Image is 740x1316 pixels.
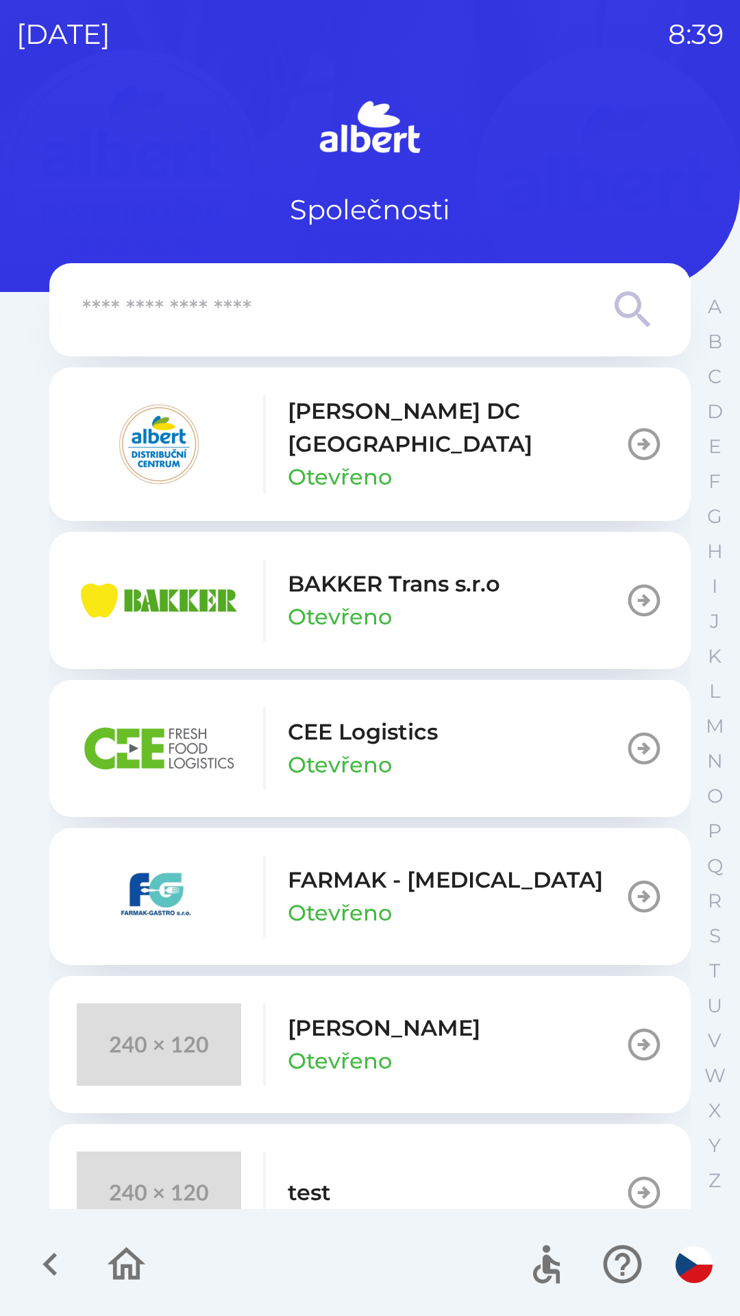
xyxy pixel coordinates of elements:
[708,295,721,319] p: A
[708,644,721,668] p: K
[49,828,691,965] button: FARMAK - [MEDICAL_DATA]Otevřeno
[698,289,732,324] button: A
[698,1163,732,1198] button: Z
[288,716,438,748] p: CEE Logistics
[708,330,722,354] p: B
[708,1099,721,1123] p: X
[668,14,724,55] p: 8:39
[698,499,732,534] button: G
[49,1124,691,1261] button: test
[77,855,241,938] img: 5ee10d7b-21a5-4c2b-ad2f-5ef9e4226557.png
[49,976,691,1113] button: [PERSON_NAME]Otevřeno
[698,639,732,674] button: K
[708,1029,721,1053] p: V
[698,779,732,814] button: O
[708,819,721,843] p: P
[698,604,732,639] button: J
[710,609,719,633] p: J
[49,532,691,669] button: BAKKER Trans s.r.oOtevřeno
[707,400,723,424] p: D
[698,918,732,953] button: S
[698,1023,732,1058] button: V
[49,367,691,521] button: [PERSON_NAME] DC [GEOGRAPHIC_DATA]Otevřeno
[698,429,732,464] button: E
[698,953,732,988] button: T
[707,504,722,528] p: G
[77,403,241,485] img: 092fc4fe-19c8-4166-ad20-d7efd4551fba.png
[707,994,722,1018] p: U
[708,470,721,493] p: F
[77,1003,241,1086] img: 240x120
[698,394,732,429] button: D
[288,568,500,600] p: BAKKER Trans s.r.o
[708,365,721,389] p: C
[288,461,392,493] p: Otevřeno
[77,707,241,790] img: ba8847e2-07ef-438b-a6f1-28de549c3032.png
[288,897,392,929] p: Otevřeno
[698,744,732,779] button: N
[288,1012,480,1045] p: [PERSON_NAME]
[698,814,732,849] button: P
[707,749,723,773] p: N
[708,1169,721,1193] p: Z
[288,1176,331,1209] p: test
[704,1064,726,1088] p: W
[49,680,691,817] button: CEE LogisticsOtevřeno
[707,854,723,878] p: Q
[698,359,732,394] button: C
[698,324,732,359] button: B
[288,748,392,781] p: Otevřeno
[698,464,732,499] button: F
[676,1246,713,1283] img: cs flag
[707,539,723,563] p: H
[698,534,732,569] button: H
[698,709,732,744] button: M
[698,674,732,709] button: L
[708,1134,721,1158] p: Y
[706,714,724,738] p: M
[707,784,723,808] p: O
[698,988,732,1023] button: U
[288,600,392,633] p: Otevřeno
[698,1093,732,1128] button: X
[288,864,603,897] p: FARMAK - [MEDICAL_DATA]
[77,559,241,642] img: eba99837-dbda-48f3-8a63-9647f5990611.png
[698,569,732,604] button: I
[709,924,721,948] p: S
[288,1045,392,1077] p: Otevřeno
[708,889,721,913] p: R
[709,679,720,703] p: L
[698,1058,732,1093] button: W
[290,189,450,230] p: Společnosti
[288,395,625,461] p: [PERSON_NAME] DC [GEOGRAPHIC_DATA]
[712,574,717,598] p: I
[698,1128,732,1163] button: Y
[16,14,110,55] p: [DATE]
[708,435,721,459] p: E
[698,884,732,918] button: R
[698,849,732,884] button: Q
[709,959,720,983] p: T
[49,96,691,162] img: Logo
[77,1151,241,1234] img: 240x120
